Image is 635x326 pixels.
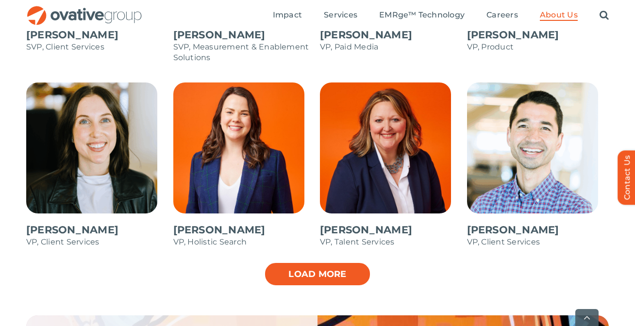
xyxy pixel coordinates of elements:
[540,10,578,20] span: About Us
[486,10,518,20] span: Careers
[324,10,357,20] span: Services
[264,262,371,286] a: Load more
[324,10,357,21] a: Services
[273,10,302,21] a: Impact
[600,10,609,21] a: Search
[379,10,465,21] a: EMRge™ Technology
[273,10,302,20] span: Impact
[486,10,518,21] a: Careers
[540,10,578,21] a: About Us
[26,5,143,14] a: OG_Full_horizontal_RGB
[379,10,465,20] span: EMRge™ Technology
